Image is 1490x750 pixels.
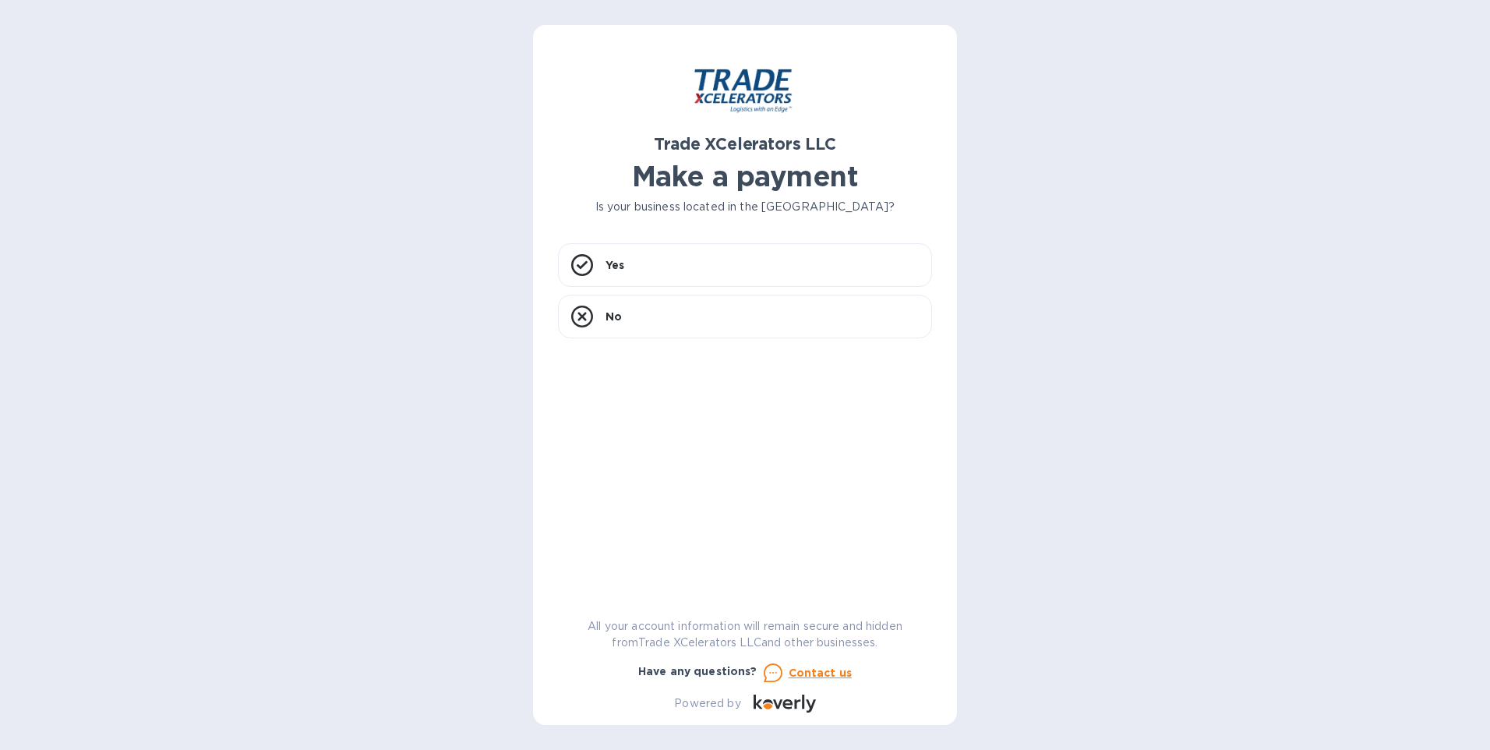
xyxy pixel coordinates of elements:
[558,618,932,651] p: All your account information will remain secure and hidden from Trade XCelerators LLC and other b...
[558,199,932,215] p: Is your business located in the [GEOGRAPHIC_DATA]?
[558,160,932,193] h1: Make a payment
[789,667,853,679] u: Contact us
[606,309,622,324] p: No
[638,665,757,677] b: Have any questions?
[654,134,835,154] b: Trade XCelerators LLC
[674,695,740,712] p: Powered by
[606,257,624,273] p: Yes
